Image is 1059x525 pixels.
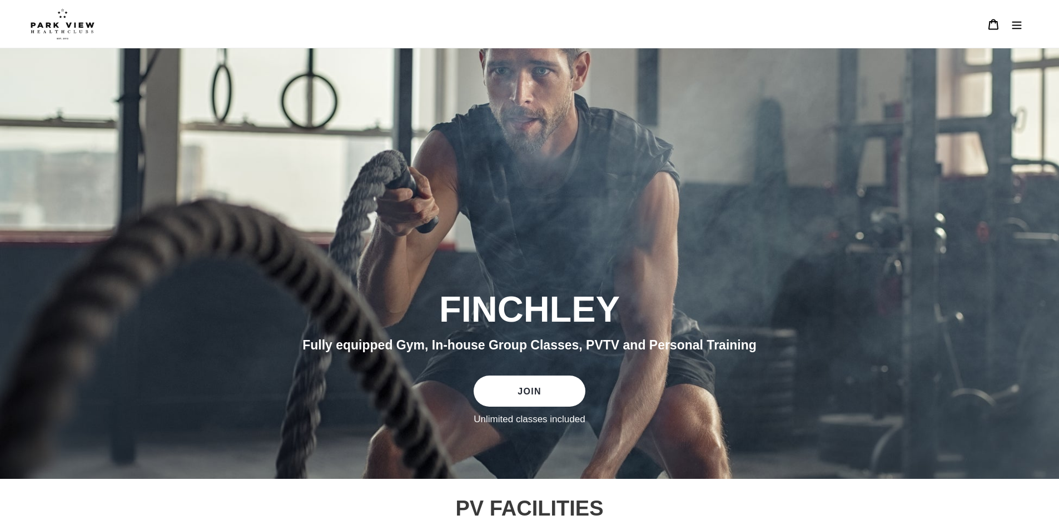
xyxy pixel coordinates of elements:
[227,288,833,331] h2: FINCHLEY
[1005,12,1028,36] button: Menu
[227,496,833,521] h2: PV FACILITIES
[302,338,757,352] span: Fully equipped Gym, In-house Group Classes, PVTV and Personal Training
[474,413,585,426] label: Unlimited classes included
[31,8,95,39] img: Park view health clubs is a gym near you.
[474,376,585,407] a: JOIN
